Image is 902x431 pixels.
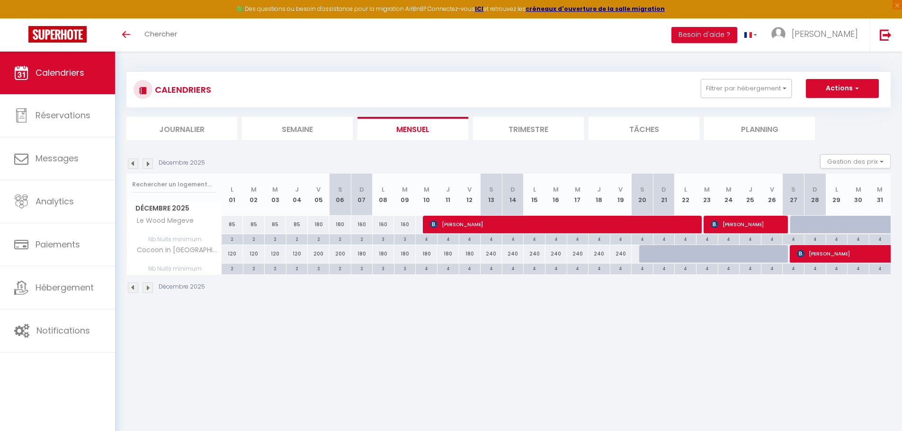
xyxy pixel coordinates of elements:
th: 04 [286,174,308,216]
th: 24 [718,174,740,216]
li: Trimestre [473,117,584,140]
div: 240 [610,245,632,263]
div: 3 [373,234,394,243]
div: 2 [265,264,286,273]
th: 03 [265,174,286,216]
div: 2 [330,234,351,243]
abbr: M [726,185,732,194]
span: Paiements [36,238,80,250]
div: 2 [330,264,351,273]
div: 4 [481,264,502,273]
div: 4 [761,234,783,243]
div: 4 [438,264,459,273]
th: 23 [697,174,718,216]
div: 4 [740,264,761,273]
div: 85 [243,216,265,233]
div: 240 [567,245,589,263]
div: 4 [718,264,740,273]
th: 07 [351,174,373,216]
li: Mensuel [357,117,468,140]
th: 12 [459,174,481,216]
div: 120 [243,245,265,263]
div: 240 [545,245,567,263]
abbr: V [467,185,472,194]
div: 2 [308,234,329,243]
div: 4 [481,234,502,243]
th: 09 [394,174,416,216]
div: 240 [481,245,502,263]
div: 2 [243,234,265,243]
div: 4 [697,234,718,243]
div: 2 [243,264,265,273]
div: 2 [351,264,373,273]
th: 20 [632,174,653,216]
div: 4 [502,234,524,243]
div: 4 [524,264,545,273]
div: 160 [394,216,416,233]
div: 2 [286,234,308,243]
abbr: M [856,185,861,194]
th: 11 [437,174,459,216]
div: 4 [675,234,696,243]
div: 4 [783,234,804,243]
th: 30 [848,174,869,216]
li: Tâches [589,117,699,140]
h3: CALENDRIERS [152,79,211,100]
div: 4 [589,264,610,273]
div: 4 [459,234,481,243]
div: 4 [416,264,437,273]
abbr: J [295,185,299,194]
img: Super Booking [28,26,87,43]
span: [PERSON_NAME] [430,215,698,233]
button: Ouvrir le widget de chat LiveChat [8,4,36,32]
span: Analytics [36,195,74,207]
p: Décembre 2025 [159,282,205,291]
div: 3 [394,234,416,243]
div: 4 [761,264,783,273]
th: 25 [740,174,761,216]
abbr: V [618,185,623,194]
li: Semaine [242,117,353,140]
th: 10 [416,174,438,216]
div: 4 [610,234,632,243]
abbr: S [338,185,342,194]
th: 08 [373,174,394,216]
div: 180 [329,216,351,233]
th: 16 [545,174,567,216]
div: 4 [459,264,481,273]
div: 2 [265,234,286,243]
div: 4 [869,264,891,273]
span: Hébergement [36,281,94,293]
div: 4 [416,234,437,243]
abbr: L [684,185,687,194]
abbr: D [661,185,666,194]
div: 120 [265,245,286,263]
button: Actions [806,79,879,98]
div: 240 [524,245,545,263]
abbr: M [251,185,257,194]
abbr: J [446,185,450,194]
th: 22 [675,174,697,216]
abbr: J [749,185,752,194]
div: 4 [826,264,848,273]
div: 180 [351,245,373,263]
abbr: V [770,185,774,194]
div: 4 [545,264,567,273]
li: Journalier [126,117,237,140]
span: [PERSON_NAME] [711,215,783,233]
abbr: M [704,185,710,194]
div: 4 [653,234,675,243]
div: 180 [394,245,416,263]
th: 18 [589,174,610,216]
div: 180 [308,216,330,233]
div: 240 [502,245,524,263]
div: 4 [567,234,589,243]
div: 4 [740,234,761,243]
div: 3 [394,264,416,273]
div: 180 [437,245,459,263]
img: ... [771,27,786,41]
div: 200 [329,245,351,263]
span: Messages [36,152,79,164]
abbr: D [359,185,364,194]
span: Chercher [144,29,177,39]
